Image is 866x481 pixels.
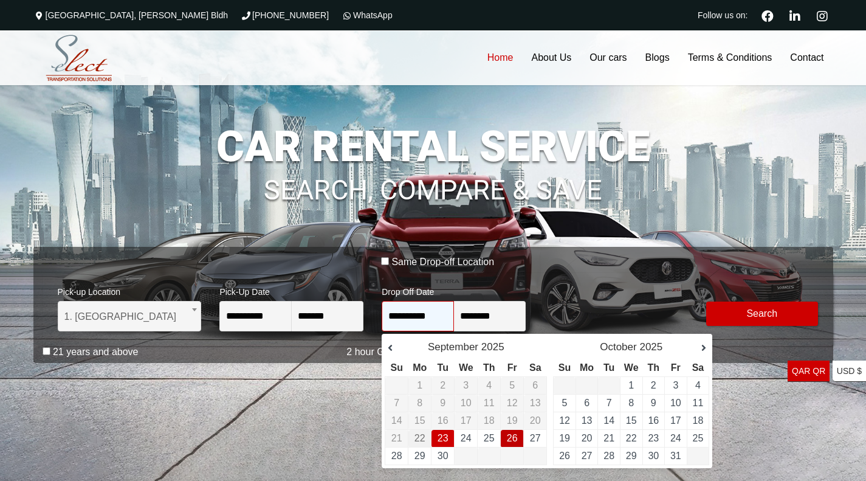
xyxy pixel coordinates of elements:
[636,30,679,85] a: Blogs
[695,380,701,390] a: 4
[391,433,402,443] span: 21
[33,345,833,359] p: 2 hour Grace Period for Vehicle Drop off
[461,415,472,426] span: 17
[693,415,704,426] a: 18
[219,279,363,301] span: Pick-Up Date
[624,362,639,373] span: Wednesday
[626,415,637,426] a: 15
[757,9,778,22] a: Facebook
[648,433,659,443] a: 23
[440,398,445,408] span: 9
[461,398,472,408] span: 10
[440,380,445,390] span: 2
[692,362,704,373] span: Saturday
[670,451,681,461] a: 31
[53,346,139,358] label: 21 years and above
[484,415,495,426] span: 18
[693,433,704,443] a: 25
[648,415,659,426] a: 16
[408,430,431,448] td: Pick-Up Date
[651,380,656,390] a: 2
[558,362,571,373] span: Sunday
[417,398,422,408] span: 8
[33,125,833,168] h1: CAR RENTAL SERVICE
[438,415,448,426] span: 16
[461,433,472,443] a: 24
[812,9,833,22] a: Instagram
[648,451,659,461] a: 30
[530,415,541,426] span: 20
[522,30,580,85] a: About Us
[486,380,492,390] span: 4
[788,361,830,382] a: QAR QR
[382,279,526,301] span: Drop Off Date
[706,302,818,326] button: Modify Search
[670,398,681,408] a: 10
[58,301,202,331] span: 1. Hamad International Airport
[582,433,593,443] a: 20
[580,362,594,373] span: Monday
[529,362,541,373] span: Saturday
[584,398,589,408] a: 6
[478,30,523,85] a: Home
[481,341,504,353] span: 2025
[507,362,517,373] span: Friday
[673,380,678,390] a: 3
[33,158,833,204] h1: SEARCH, COMPARE & SAVE
[688,342,706,355] a: Next
[36,32,122,85] img: Select Rent a Car
[603,433,614,443] a: 21
[603,451,614,461] a: 28
[509,380,515,390] span: 5
[582,451,593,461] a: 27
[582,415,593,426] a: 13
[484,433,495,443] a: 25
[785,9,806,22] a: Linkedin
[626,433,637,443] a: 22
[639,341,662,353] span: 2025
[507,398,518,408] span: 12
[530,433,541,443] a: 27
[414,451,425,461] a: 29
[600,341,636,353] span: October
[603,362,614,373] span: Tuesday
[530,398,541,408] span: 13
[607,398,612,408] a: 7
[240,10,329,20] a: [PHONE_NUMBER]
[628,380,634,390] a: 1
[507,415,518,426] span: 19
[391,451,402,461] a: 28
[438,362,448,373] span: Tuesday
[414,415,425,426] span: 15
[391,415,402,426] span: 14
[414,433,425,443] span: 22
[603,415,614,426] a: 14
[693,398,704,408] a: 11
[559,451,570,461] a: 26
[833,361,866,382] a: USD $
[428,341,478,353] span: September
[391,362,403,373] span: Sunday
[671,362,681,373] span: Friday
[562,398,568,408] a: 5
[413,362,427,373] span: Monday
[580,30,636,85] a: Our cars
[484,398,495,408] span: 11
[532,380,538,390] span: 6
[394,398,399,408] span: 7
[628,398,634,408] a: 8
[341,10,393,20] a: WhatsApp
[438,451,448,461] a: 30
[559,433,570,443] a: 19
[626,451,637,461] a: 29
[58,279,202,301] span: Pick-up Location
[459,362,473,373] span: Wednesday
[670,433,681,443] a: 24
[648,362,660,373] span: Thursday
[679,30,782,85] a: Terms & Conditions
[781,30,833,85] a: Contact
[391,256,494,268] label: Same Drop-off Location
[651,398,656,408] a: 9
[507,433,518,443] a: 26
[417,380,422,390] span: 1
